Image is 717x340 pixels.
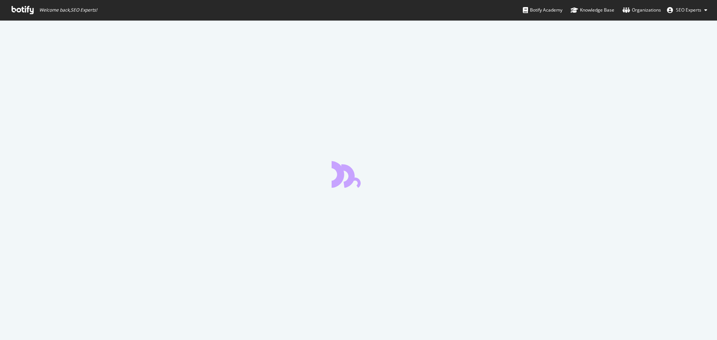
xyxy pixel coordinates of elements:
[661,4,713,16] button: SEO Experts
[523,6,562,14] div: Botify Academy
[39,7,97,13] span: Welcome back, SEO Experts !
[332,161,385,188] div: animation
[623,6,661,14] div: Organizations
[571,6,614,14] div: Knowledge Base
[676,7,701,13] span: SEO Experts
